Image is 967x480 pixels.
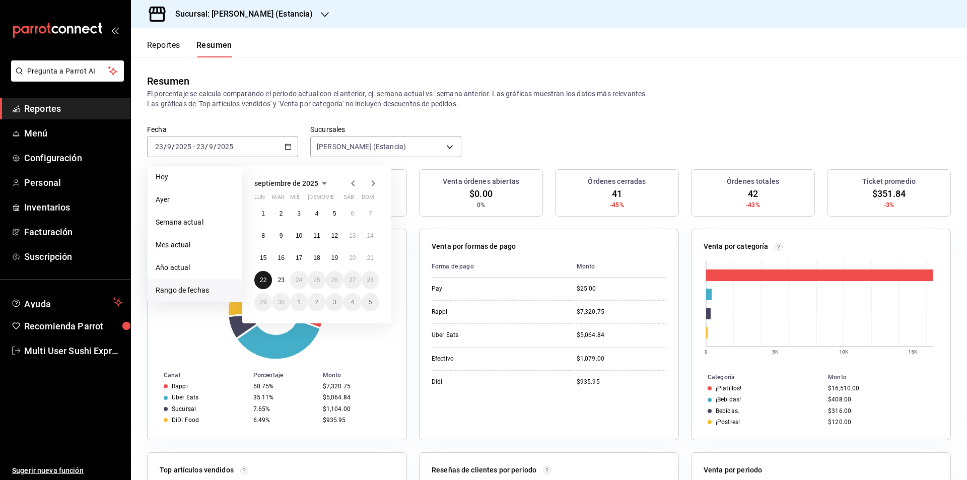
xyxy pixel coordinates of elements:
span: / [164,143,167,151]
abbr: 7 de septiembre de 2025 [369,210,372,217]
abbr: 9 de septiembre de 2025 [280,232,283,239]
p: Venta por formas de pago [432,241,516,252]
abbr: 25 de septiembre de 2025 [313,277,320,284]
input: -- [167,143,172,151]
div: 35.11% [253,394,315,401]
button: 24 de septiembre de 2025 [290,271,308,289]
button: 3 de octubre de 2025 [326,293,343,311]
abbr: 22 de septiembre de 2025 [260,277,266,284]
abbr: miércoles [290,194,300,204]
button: 21 de septiembre de 2025 [362,249,379,267]
abbr: 1 de octubre de 2025 [297,299,301,306]
input: -- [155,143,164,151]
button: 27 de septiembre de 2025 [343,271,361,289]
abbr: martes [272,194,284,204]
div: Resumen [147,74,189,89]
abbr: 12 de septiembre de 2025 [331,232,338,239]
span: -45% [610,200,624,210]
abbr: 26 de septiembre de 2025 [331,277,338,284]
p: Top artículos vendidos [160,465,234,475]
h3: Ticket promedio [862,176,916,187]
abbr: domingo [362,194,374,204]
button: 26 de septiembre de 2025 [326,271,343,289]
abbr: 21 de septiembre de 2025 [367,254,374,261]
span: Año actual [156,262,234,273]
input: -- [209,143,214,151]
abbr: 28 de septiembre de 2025 [367,277,374,284]
div: ¡Platillos! [716,385,741,392]
th: Canal [148,370,249,381]
button: 20 de septiembre de 2025 [343,249,361,267]
span: Facturación [24,225,122,239]
th: Monto [569,256,666,278]
text: 0 [705,349,708,355]
abbr: 29 de septiembre de 2025 [260,299,266,306]
span: Semana actual [156,217,234,228]
button: Reportes [147,40,180,57]
div: navigation tabs [147,40,232,57]
div: $935.95 [323,417,390,424]
button: 8 de septiembre de 2025 [254,227,272,245]
span: Rango de fechas [156,285,234,296]
abbr: 16 de septiembre de 2025 [278,254,284,261]
div: $5,064.84 [577,331,666,339]
abbr: 3 de octubre de 2025 [333,299,336,306]
div: 7.65% [253,405,315,413]
div: Rappi [172,383,188,390]
span: Sugerir nueva función [12,465,122,476]
button: 2 de octubre de 2025 [308,293,325,311]
div: $5,064.84 [323,394,390,401]
p: Reseñas de clientes por periodo [432,465,536,475]
button: 13 de septiembre de 2025 [343,227,361,245]
a: Pregunta a Parrot AI [7,73,124,84]
th: Forma de pago [432,256,569,278]
div: Didi [432,378,532,386]
abbr: sábado [343,194,354,204]
abbr: 1 de septiembre de 2025 [261,210,265,217]
span: Recomienda Parrot [24,319,122,333]
button: Resumen [196,40,232,57]
button: 9 de septiembre de 2025 [272,227,290,245]
h3: Órdenes totales [727,176,779,187]
abbr: 20 de septiembre de 2025 [349,254,356,261]
input: ---- [217,143,234,151]
div: Uber Eats [432,331,532,339]
button: 4 de septiembre de 2025 [308,204,325,223]
abbr: 17 de septiembre de 2025 [296,254,302,261]
abbr: 5 de septiembre de 2025 [333,210,336,217]
th: Monto [319,370,406,381]
div: $316.00 [828,407,934,415]
abbr: 27 de septiembre de 2025 [349,277,356,284]
abbr: lunes [254,194,265,204]
span: Ayuda [24,296,109,308]
button: Pregunta a Parrot AI [11,60,124,82]
button: 25 de septiembre de 2025 [308,271,325,289]
button: 15 de septiembre de 2025 [254,249,272,267]
span: Mes actual [156,240,234,250]
th: Porcentaje [249,370,319,381]
button: 1 de octubre de 2025 [290,293,308,311]
input: -- [196,143,205,151]
span: Suscripción [24,250,122,263]
abbr: 2 de septiembre de 2025 [280,210,283,217]
button: 12 de septiembre de 2025 [326,227,343,245]
button: 30 de septiembre de 2025 [272,293,290,311]
span: / [205,143,208,151]
button: 19 de septiembre de 2025 [326,249,343,267]
span: $0.00 [469,187,493,200]
button: 3 de septiembre de 2025 [290,204,308,223]
abbr: 11 de septiembre de 2025 [313,232,320,239]
button: 28 de septiembre de 2025 [362,271,379,289]
div: $1,079.00 [577,355,666,363]
abbr: jueves [308,194,367,204]
label: Fecha [147,126,298,133]
div: $935.95 [577,378,666,386]
th: Categoría [692,372,824,383]
div: 50.75% [253,383,315,390]
div: $408.00 [828,396,934,403]
span: $351.84 [872,187,906,200]
div: ¡Bebidas! [716,396,741,403]
input: ---- [175,143,192,151]
button: septiembre de 2025 [254,177,330,189]
abbr: 30 de septiembre de 2025 [278,299,284,306]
